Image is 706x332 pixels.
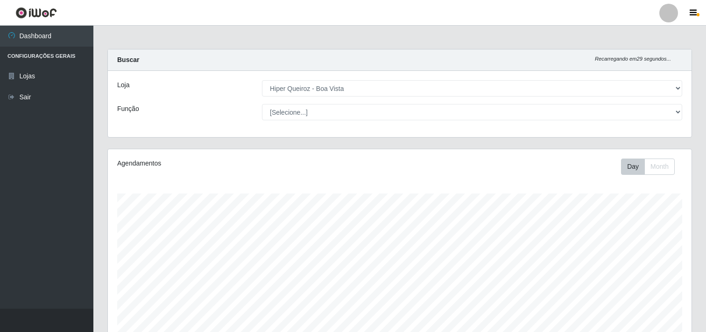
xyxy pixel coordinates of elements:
i: Recarregando em 29 segundos... [595,56,671,62]
button: Month [644,159,675,175]
button: Day [621,159,645,175]
label: Função [117,104,139,114]
div: Agendamentos [117,159,345,168]
strong: Buscar [117,56,139,63]
div: First group [621,159,675,175]
img: CoreUI Logo [15,7,57,19]
label: Loja [117,80,129,90]
div: Toolbar with button groups [621,159,682,175]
